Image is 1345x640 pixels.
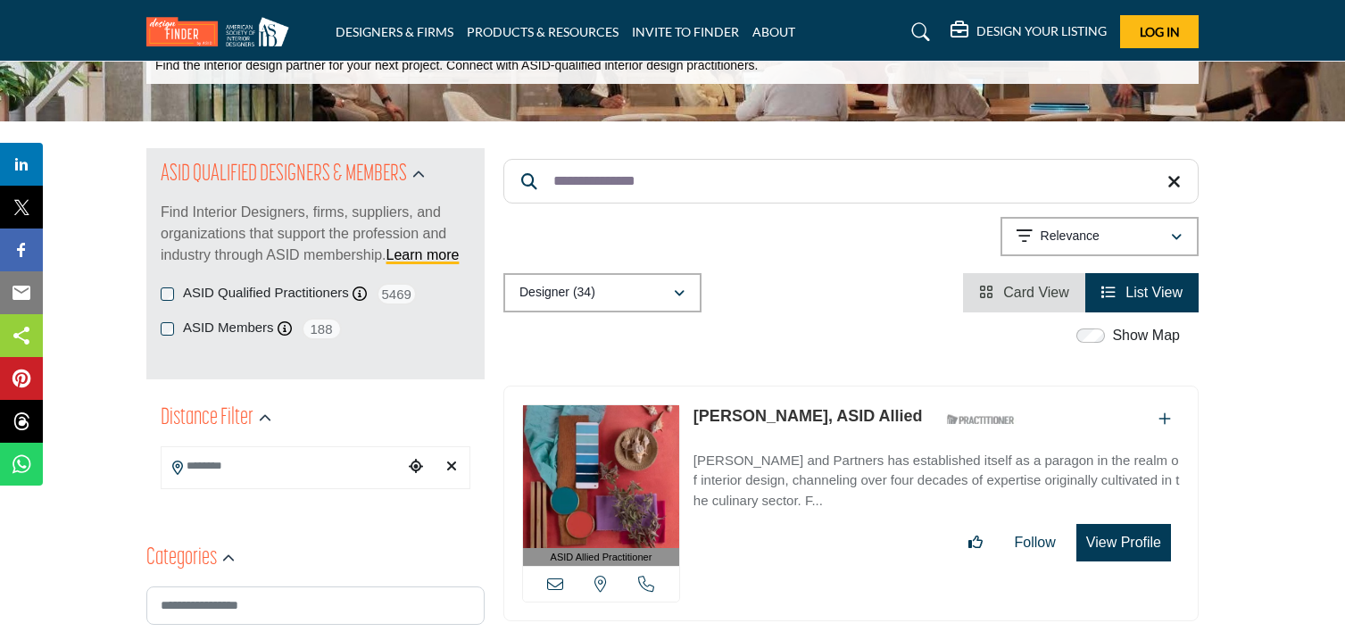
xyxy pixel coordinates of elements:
li: Card View [963,273,1085,312]
span: 188 [302,318,342,340]
h2: Distance Filter [161,403,253,435]
span: Card View [1003,285,1069,300]
span: Log In [1140,24,1180,39]
input: Search Category [146,586,485,625]
a: [PERSON_NAME] and Partners has established itself as a paragon in the realm of interior design, c... [693,440,1180,511]
label: ASID Qualified Practitioners [183,283,349,303]
button: Follow [1003,525,1067,561]
button: Relevance [1000,217,1199,256]
a: Add To List [1158,411,1171,427]
div: Clear search location [438,448,465,486]
p: Richard D'Amico, ASID Allied [693,404,923,428]
img: Richard D'Amico, ASID Allied [523,405,679,548]
input: Search Location [162,449,403,484]
h2: ASID QUALIFIED DESIGNERS & MEMBERS [161,159,407,191]
a: Learn more [386,247,460,262]
span: ASID Allied Practitioner [551,550,652,565]
h5: DESIGN YOUR LISTING [976,23,1107,39]
button: Like listing [957,525,994,561]
a: DESIGNERS & FIRMS [336,24,453,39]
img: Site Logo [146,17,298,46]
a: ABOUT [752,24,795,39]
li: List View [1085,273,1199,312]
p: Relevance [1041,228,1100,245]
h2: Categories [146,543,217,575]
input: Search Keyword [503,159,1199,204]
p: Designer (34) [519,284,595,302]
div: Choose your current location [403,448,429,486]
a: View List [1101,285,1183,300]
a: INVITE TO FINDER [632,24,739,39]
img: ASID Qualified Practitioners Badge Icon [940,409,1020,431]
a: Search [894,18,942,46]
input: ASID Members checkbox [161,322,174,336]
a: PRODUCTS & RESOURCES [467,24,619,39]
span: 5469 [377,283,417,305]
a: ASID Allied Practitioner [523,405,679,567]
p: Find the interior design partner for your next project. Connect with ASID-qualified interior desi... [155,57,758,75]
p: [PERSON_NAME] and Partners has established itself as a paragon in the realm of interior design, c... [693,451,1180,511]
label: ASID Members [183,318,274,338]
a: View Card [979,285,1069,300]
label: Show Map [1112,325,1180,346]
p: Find Interior Designers, firms, suppliers, and organizations that support the profession and indu... [161,202,470,266]
button: Log In [1120,15,1199,48]
div: DESIGN YOUR LISTING [951,21,1107,43]
a: [PERSON_NAME], ASID Allied [693,407,923,425]
button: Designer (34) [503,273,702,312]
button: View Profile [1076,524,1171,561]
span: List View [1125,285,1183,300]
input: ASID Qualified Practitioners checkbox [161,287,174,301]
